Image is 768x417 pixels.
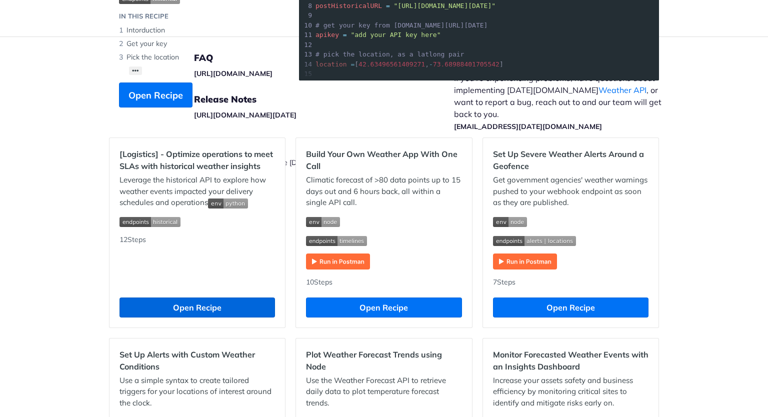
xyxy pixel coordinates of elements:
a: Expand image [493,256,557,265]
span: Expand image [493,234,648,246]
img: env [208,198,248,208]
p: Use a simple syntax to create tailored triggers for your locations of interest around the clock. [119,375,275,409]
p: Use the Weather Forecast API to retrieve daily data to plot temperature forecast trends. [306,375,461,409]
h2: Set Up Alerts with Custom Weather Conditions [119,348,275,372]
p: Increase your assets safety and business efficiency by monitoring critical sites to identify and ... [493,375,648,409]
img: endpoint [119,217,180,227]
p: Get government agencies' weather warnings pushed to your webhook endpoint as soon as they are pub... [493,174,648,208]
button: Open Recipe [119,82,192,107]
button: Open Recipe [493,297,648,317]
div: 12 Steps [119,234,275,287]
h2: Monitor Forecasted Weather Events with an Insights Dashboard [493,348,648,372]
li: Intorduction [119,23,279,37]
span: Expand image [119,216,275,227]
img: env [493,217,527,227]
li: Pick the location [119,50,279,64]
button: ••• [129,66,142,75]
span: Open Recipe [128,88,183,102]
h2: Build Your Own Weather App With One Call [306,148,461,172]
h2: [Logistics] - Optimize operations to meet SLAs with historical weather insights [119,148,275,172]
h2: Set Up Severe Weather Alerts Around a Geofence [493,148,648,172]
span: Expand image [306,216,461,227]
div: IN THIS RECIPE [119,11,168,21]
img: env [306,217,340,227]
img: Run in Postman [493,253,557,269]
span: Expand image [306,234,461,246]
button: Open Recipe [119,297,275,317]
a: Expand image [306,256,370,265]
span: Expand image [208,197,248,207]
img: endpoint [306,236,367,246]
li: Get your key [119,37,279,50]
span: Expand image [493,216,648,227]
p: Climatic forecast of >80 data points up to 15 days out and 6 hours back, all within a single API ... [306,174,461,208]
img: Run in Postman [306,253,370,269]
p: Leverage the historical API to explore how weather events impacted your delivery schedules and op... [119,174,275,208]
div: 7 Steps [493,277,648,287]
img: endpoint [493,236,576,246]
h2: Plot Weather Forecast Trends using Node [306,348,461,372]
button: Open Recipe [306,297,461,317]
div: 10 Steps [306,277,461,287]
